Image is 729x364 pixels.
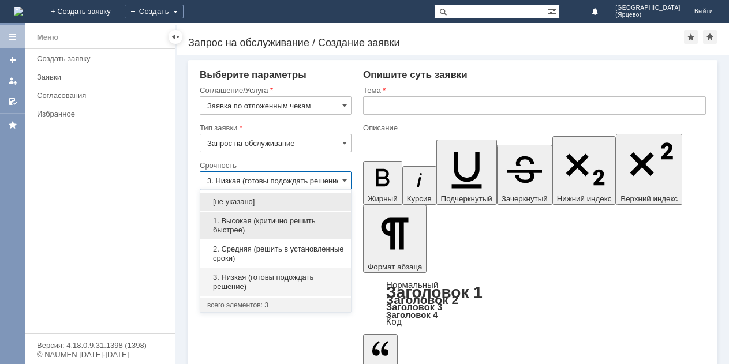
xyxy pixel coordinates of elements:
div: © NAUMEN [DATE]-[DATE] [37,351,164,358]
div: Заявки [37,73,169,81]
span: Опишите суть заявки [363,69,468,80]
a: Заголовок 4 [386,310,438,320]
span: (Ярцево) [615,12,681,18]
a: Заявки [32,68,173,86]
span: Расширенный поиск [548,5,559,16]
span: Подчеркнутый [441,194,492,203]
button: Нижний индекс [552,136,616,205]
div: Создать заявку [37,54,169,63]
button: Подчеркнутый [436,140,497,205]
a: Нормальный [386,280,438,290]
button: Жирный [363,161,402,205]
span: [не указано] [207,197,344,207]
a: Заголовок 3 [386,302,442,312]
a: Создать заявку [3,51,22,69]
div: Добавить в избранное [684,30,698,44]
div: Создать [125,5,184,18]
button: Верхний индекс [616,134,682,205]
div: Запрос на обслуживание / Создание заявки [188,37,684,48]
div: Сделать домашней страницей [703,30,717,44]
a: Мои согласования [3,92,22,111]
img: logo [14,7,23,16]
div: Формат абзаца [363,281,706,326]
div: Тема [363,87,704,94]
div: Тип заявки [200,124,349,132]
a: Заголовок 2 [386,293,458,306]
button: Зачеркнутый [497,145,552,205]
span: [GEOGRAPHIC_DATA] [615,5,681,12]
div: Версия: 4.18.0.9.31.1398 (1398) [37,342,164,349]
div: Согласования [37,91,169,100]
span: 2. Средняя (решить в установленные сроки) [207,245,344,263]
div: Описание [363,124,704,132]
span: Выберите параметры [200,69,306,80]
div: Срочность [200,162,349,169]
span: 1. Высокая (критично решить быстрее) [207,216,344,235]
a: Создать заявку [32,50,173,67]
div: Скрыть меню [169,30,182,44]
a: Код [386,317,402,327]
span: Формат абзаца [368,262,422,271]
div: Соглашение/Услуга [200,87,349,94]
a: Мои заявки [3,72,22,90]
a: Заголовок 1 [386,283,483,301]
a: Согласования [32,87,173,104]
div: всего элементов: 3 [207,301,344,310]
span: Жирный [368,194,398,203]
span: Курсив [407,194,432,203]
span: 3. Низкая (готовы подождать решение) [207,273,344,291]
div: Избранное [37,110,156,118]
button: Курсив [402,166,436,205]
span: Верхний индекс [620,194,678,203]
button: Формат абзаца [363,205,427,273]
a: Перейти на домашнюю страницу [14,7,23,16]
span: Зачеркнутый [502,194,548,203]
span: Нижний индекс [557,194,612,203]
div: Меню [37,31,58,44]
